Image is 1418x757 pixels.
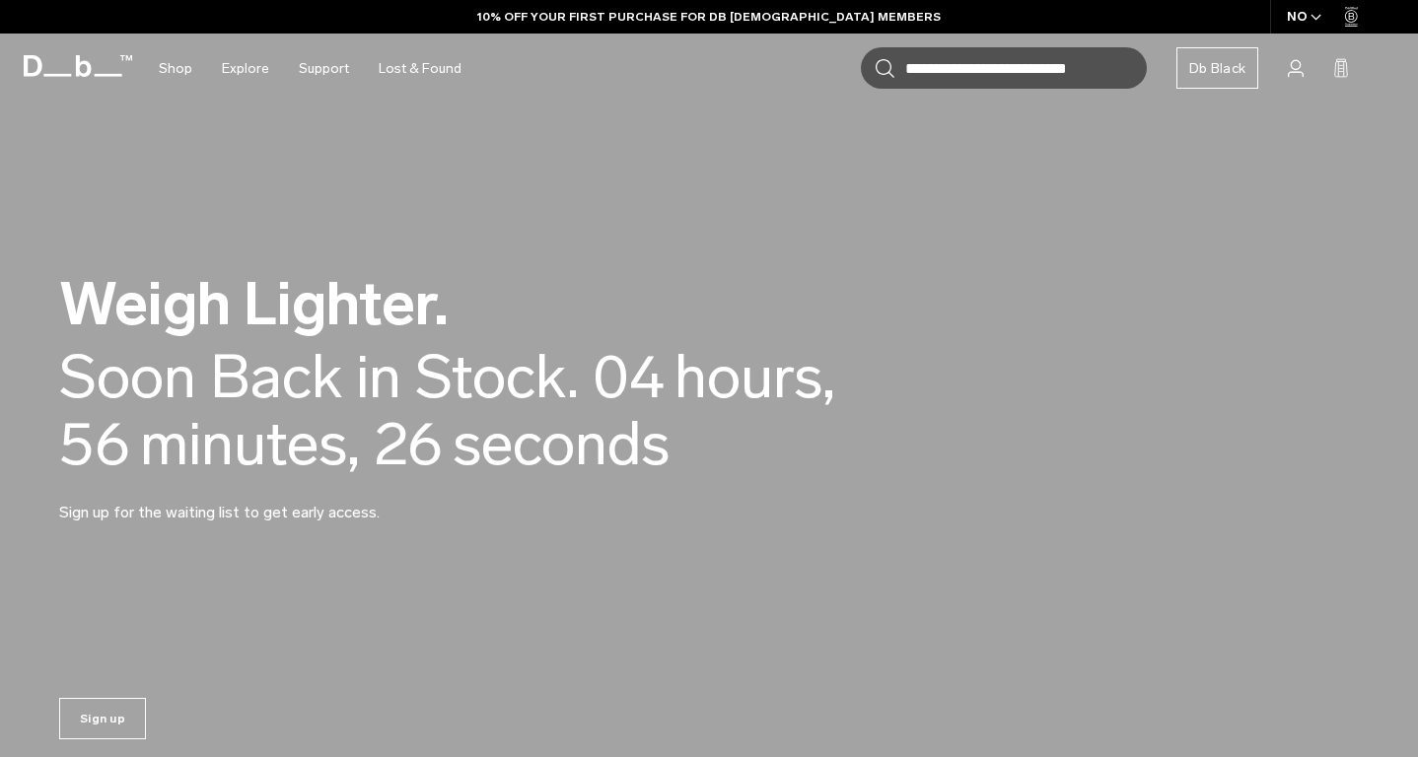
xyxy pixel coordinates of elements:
[222,34,269,103] a: Explore
[140,411,360,477] span: minutes
[59,411,130,477] span: 56
[379,34,461,103] a: Lost & Found
[59,477,532,524] p: Sign up for the waiting list to get early access.
[59,698,146,739] a: Sign up
[299,34,349,103] a: Support
[375,411,443,477] span: 26
[59,274,947,334] h2: Weigh Lighter.
[674,344,835,410] span: hours,
[453,411,670,477] span: seconds
[59,344,579,410] div: Soon Back in Stock.
[594,344,665,410] span: 04
[477,8,941,26] a: 10% OFF YOUR FIRST PURCHASE FOR DB [DEMOGRAPHIC_DATA] MEMBERS
[1176,47,1258,89] a: Db Black
[159,34,192,103] a: Shop
[144,34,476,103] nav: Main Navigation
[347,408,360,480] span: ,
